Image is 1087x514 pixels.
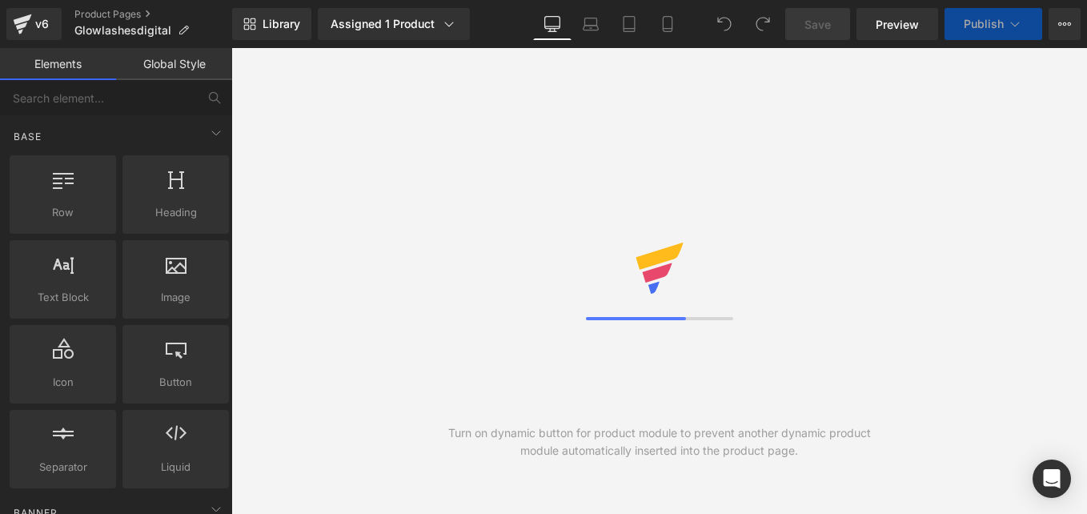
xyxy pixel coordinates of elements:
[12,129,43,144] span: Base
[876,16,919,33] span: Preview
[116,48,232,80] a: Global Style
[610,8,648,40] a: Tablet
[74,24,171,37] span: Glowlashesdigital
[14,204,111,221] span: Row
[127,289,224,306] span: Image
[6,8,62,40] a: v6
[1033,460,1071,498] div: Open Intercom Messenger
[964,18,1004,30] span: Publish
[856,8,938,40] a: Preview
[572,8,610,40] a: Laptop
[74,8,232,21] a: Product Pages
[14,459,111,476] span: Separator
[1049,8,1081,40] button: More
[232,8,311,40] a: New Library
[127,374,224,391] span: Button
[945,8,1042,40] button: Publish
[747,8,779,40] button: Redo
[14,374,111,391] span: Icon
[263,17,300,31] span: Library
[708,8,740,40] button: Undo
[127,459,224,476] span: Liquid
[331,16,457,32] div: Assigned 1 Product
[14,289,111,306] span: Text Block
[445,424,873,460] div: Turn on dynamic button for product module to prevent another dynamic product module automatically...
[32,14,52,34] div: v6
[127,204,224,221] span: Heading
[533,8,572,40] a: Desktop
[648,8,687,40] a: Mobile
[804,16,831,33] span: Save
